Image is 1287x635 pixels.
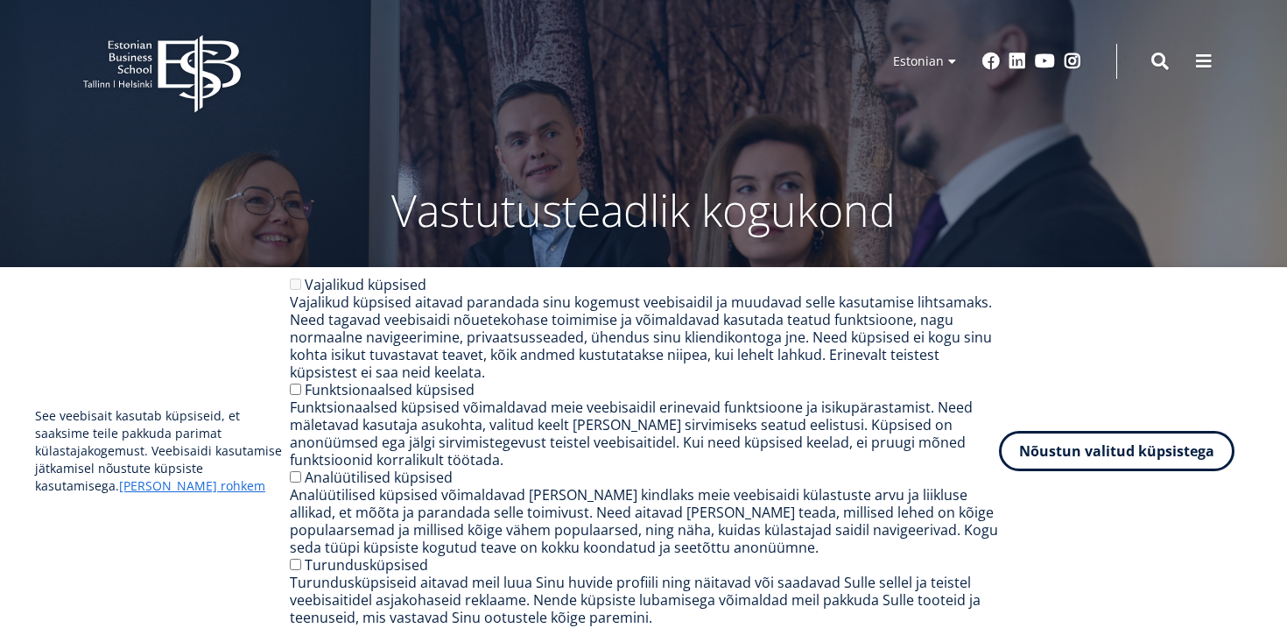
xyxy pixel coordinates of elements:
[1064,53,1081,70] a: Instagram
[305,555,428,575] label: Turundusküpsised
[290,574,999,626] div: Turundusküpsiseid aitavad meil luua Sinu huvide profiili ning näitavad või saadavad Sulle sellel ...
[305,380,475,399] label: Funktsionaalsed küpsised
[290,486,999,556] div: Analüütilised küpsised võimaldavad [PERSON_NAME] kindlaks meie veebisaidi külastuste arvu ja liik...
[1035,53,1055,70] a: Youtube
[290,293,999,381] div: Vajalikud küpsised aitavad parandada sinu kogemust veebisaidil ja muudavad selle kasutamise lihts...
[35,407,290,495] p: See veebisait kasutab küpsiseid, et saaksime teile pakkuda parimat külastajakogemust. Veebisaidi ...
[290,399,999,469] div: Funktsionaalsed küpsised võimaldavad meie veebisaidil erinevaid funktsioone ja isikupärastamist. ...
[119,477,265,495] a: [PERSON_NAME] rohkem
[999,431,1234,471] button: Nõustun valitud küpsistega
[1009,53,1026,70] a: Linkedin
[305,468,453,487] label: Analüütilised küpsised
[179,184,1108,236] p: Vastutusteadlik kogukond
[982,53,1000,70] a: Facebook
[305,275,426,294] label: Vajalikud küpsised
